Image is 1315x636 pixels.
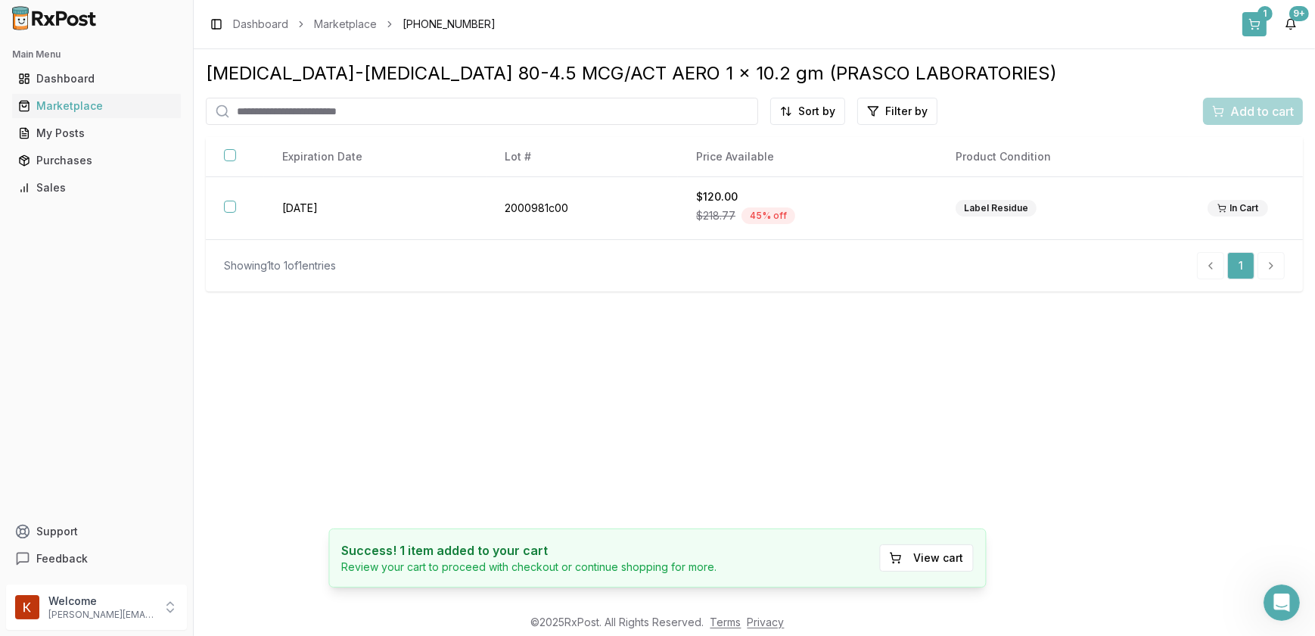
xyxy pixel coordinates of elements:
div: Dashboard [18,71,175,86]
button: Marketplace [6,94,187,118]
a: My Posts [12,120,181,147]
div: Purchases [18,153,175,168]
div: Marketplace [18,98,175,114]
th: Lot # [487,137,678,177]
th: Price Available [678,137,937,177]
iframe: Intercom live chat [1264,585,1300,621]
a: Sales [12,174,181,201]
div: My Posts [18,126,175,141]
a: Purchases [12,147,181,174]
div: 9+ [1289,6,1309,21]
div: 1 [1257,6,1273,21]
button: Filter by [857,98,937,125]
span: Sort by [798,104,835,119]
button: 9+ [1279,12,1303,36]
a: Marketplace [12,92,181,120]
a: Privacy [748,616,785,628]
td: 2000981c00 [487,177,678,240]
h4: Success! 1 item added to your cart [342,541,717,560]
a: Marketplace [314,17,377,32]
button: My Posts [6,121,187,145]
a: Dashboard [12,65,181,92]
div: Showing 1 to 1 of 1 entries [224,258,336,273]
th: Product Condition [937,137,1189,177]
td: [DATE] [264,177,487,240]
button: Support [6,518,187,545]
th: Expiration Date [264,137,487,177]
p: Review your cart to proceed with checkout or continue shopping for more. [342,560,717,575]
div: [MEDICAL_DATA]-[MEDICAL_DATA] 80-4.5 MCG/ACT AERO 1 x 10.2 gm (PRASCO LABORATORIES) [206,61,1303,86]
div: Sales [18,180,175,195]
nav: pagination [1197,252,1285,279]
button: Sort by [770,98,845,125]
nav: breadcrumb [233,17,496,32]
div: In Cart [1208,200,1268,217]
button: Feedback [6,545,187,572]
div: Label Residue [956,200,1037,217]
p: [PERSON_NAME][EMAIL_ADDRESS][DOMAIN_NAME] [48,609,154,621]
button: Purchases [6,148,187,173]
div: $120.00 [696,189,919,204]
img: User avatar [15,595,39,619]
span: [PHONE_NUMBER] [403,17,496,32]
button: 1 [1242,12,1267,36]
button: View cart [880,544,974,572]
span: $218.77 [696,208,735,223]
a: 1 [1227,252,1254,279]
div: 45 % off [741,207,795,224]
p: Welcome [48,594,154,609]
h2: Main Menu [12,48,181,61]
button: Sales [6,176,187,200]
a: Terms [710,616,741,628]
button: Dashboard [6,67,187,91]
span: Filter by [885,104,928,119]
span: Feedback [36,551,88,566]
img: RxPost Logo [6,6,103,30]
a: Dashboard [233,17,288,32]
